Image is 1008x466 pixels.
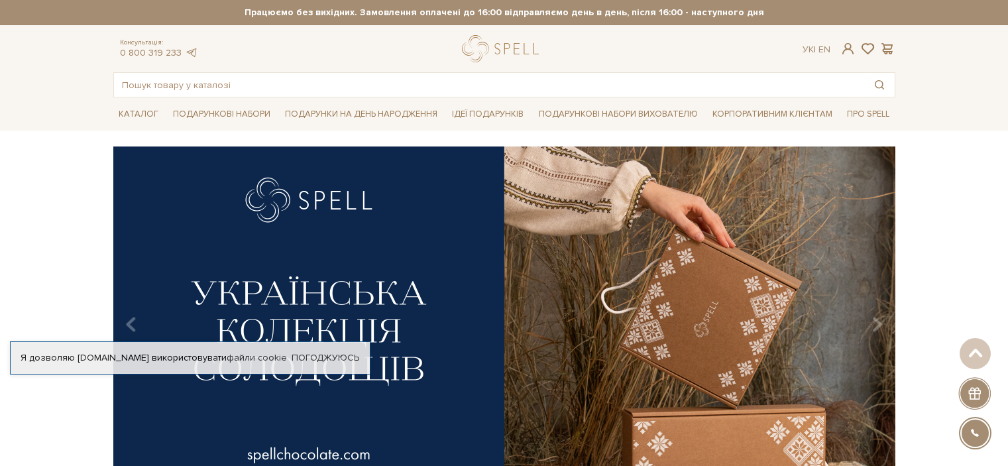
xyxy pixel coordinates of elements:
[120,47,182,58] a: 0 800 319 233
[227,352,287,363] a: файли cookie
[803,44,830,56] div: Ук
[185,47,198,58] a: telegram
[292,352,359,364] a: Погоджуюсь
[120,38,198,47] span: Консультація:
[168,104,276,125] a: Подарункові набори
[842,104,895,125] a: Про Spell
[533,103,703,125] a: Подарункові набори вихователю
[707,103,838,125] a: Корпоративним клієнтам
[447,104,529,125] a: Ідеї подарунків
[280,104,443,125] a: Подарунки на День народження
[113,7,895,19] strong: Працюємо без вихідних. Замовлення оплачені до 16:00 відправляємо день в день, після 16:00 - насту...
[818,44,830,55] a: En
[114,73,864,97] input: Пошук товару у каталозі
[814,44,816,55] span: |
[11,352,370,364] div: Я дозволяю [DOMAIN_NAME] використовувати
[113,104,164,125] a: Каталог
[864,73,895,97] button: Пошук товару у каталозі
